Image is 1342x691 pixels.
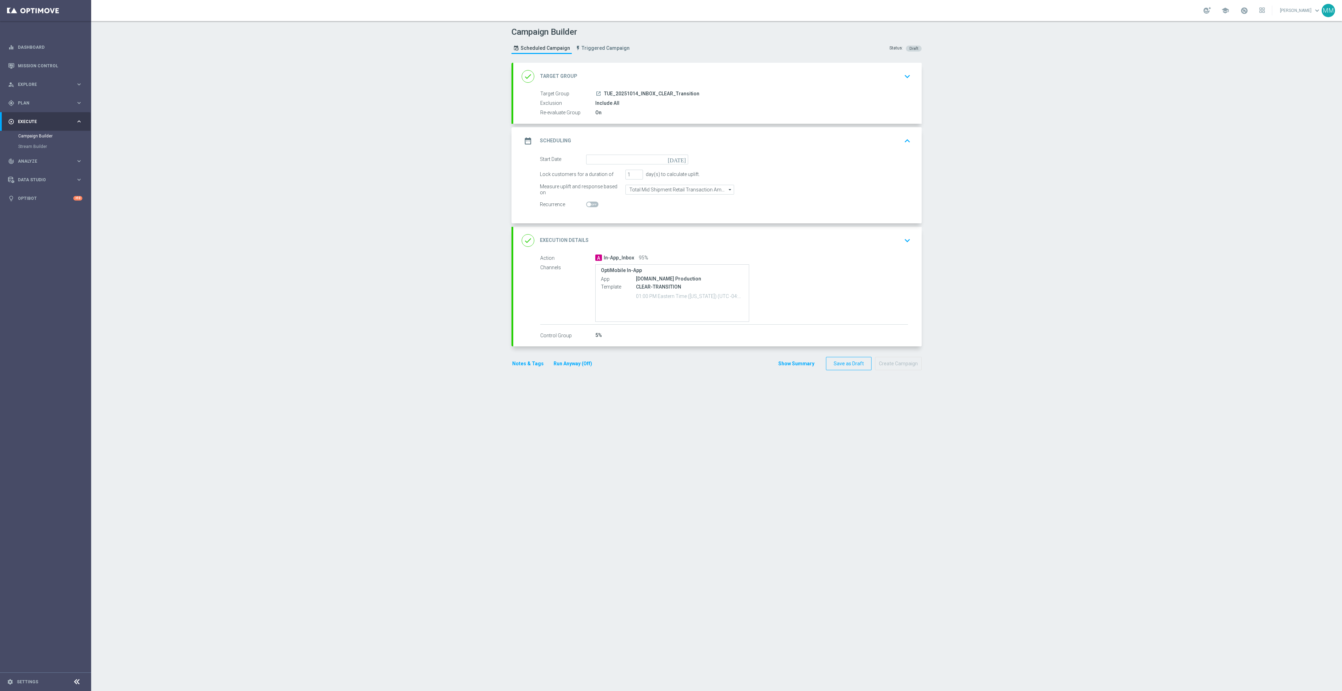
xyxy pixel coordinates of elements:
label: OptiMobile In-App [601,267,744,273]
label: Template [601,283,636,290]
i: keyboard_arrow_right [76,158,82,164]
div: Explore [8,81,76,88]
span: 95% [639,255,648,261]
div: Include All [595,100,908,107]
span: Data Studio [18,178,76,182]
button: Notes & Tags [511,359,544,368]
label: Re-evaluate Group [540,110,595,116]
a: Scheduled Campaign [511,42,572,54]
label: Channels [540,264,595,271]
div: Optibot [8,189,82,208]
button: Show Summary [778,360,815,368]
div: Data Studio [8,177,76,183]
button: Create Campaign [875,357,922,371]
i: done [522,234,534,247]
div: done Execution Details keyboard_arrow_down [522,234,913,247]
a: Optibot [18,189,73,208]
i: launch [596,91,601,96]
i: keyboard_arrow_right [76,118,82,125]
button: lightbulb Optibot +10 [8,196,83,201]
button: keyboard_arrow_down [901,234,913,247]
h2: Target Group [540,73,577,80]
span: Plan [18,101,76,105]
a: Stream Builder [18,144,73,149]
h1: Campaign Builder [511,27,633,37]
div: Measure uplift and response based on [540,185,622,195]
button: keyboard_arrow_up [901,134,913,148]
div: Stream Builder [18,141,90,152]
i: keyboard_arrow_down [902,71,913,82]
div: Recurrence [540,200,586,210]
i: play_circle_outline [8,118,14,125]
label: Control Group [540,332,595,339]
i: settings [7,679,13,685]
colored-tag: Draft [906,45,922,51]
div: Analyze [8,158,76,164]
i: done [522,70,534,83]
i: arrow_drop_down [727,185,734,194]
i: track_changes [8,158,14,164]
button: Save as Draft [826,357,872,371]
div: Execute [8,118,76,125]
span: Scheduled Campaign [521,45,570,51]
input: Total Mid Shipment Retail Transaction Amount [625,185,734,195]
button: gps_fixed Plan keyboard_arrow_right [8,100,83,106]
label: App [601,276,636,282]
div: 5% [595,332,908,339]
button: Data Studio keyboard_arrow_right [8,177,83,183]
a: Settings [17,680,38,684]
span: Draft [909,46,918,51]
i: lightbulb [8,195,14,202]
span: Explore [18,82,76,87]
i: keyboard_arrow_right [76,100,82,106]
h2: Execution Details [540,237,589,244]
i: keyboard_arrow_right [76,81,82,88]
button: person_search Explore keyboard_arrow_right [8,82,83,87]
a: Dashboard [18,38,82,56]
div: Mission Control [8,56,82,75]
div: Dashboard [8,38,82,56]
span: Analyze [18,159,76,163]
p: 01:00 PM Eastern Time ([US_STATE]) (UTC -04:00) [636,292,744,299]
span: Triggered Campaign [582,45,630,51]
div: Start Date [540,155,586,164]
a: [PERSON_NAME]keyboard_arrow_down [1279,5,1322,16]
label: Target Group [540,91,595,97]
div: Lock customers for a duration of [540,170,622,179]
a: Mission Control [18,56,82,75]
span: In-App_Inbox [604,255,634,261]
span: keyboard_arrow_down [1313,7,1321,14]
div: Plan [8,100,76,106]
div: Campaign Builder [18,131,90,141]
button: equalizer Dashboard [8,45,83,50]
i: [DATE] [668,155,689,162]
i: keyboard_arrow_up [902,136,913,146]
div: day(s) to calculate uplift. [643,171,700,177]
span: A [595,255,602,261]
div: [DOMAIN_NAME] Production [636,275,744,282]
div: Status: [889,45,903,52]
i: gps_fixed [8,100,14,106]
a: Triggered Campaign [574,42,631,54]
div: On [595,109,908,116]
div: date_range Scheduling keyboard_arrow_up [522,134,913,148]
button: Run Anyway (Off) [553,359,593,368]
a: Campaign Builder [18,133,73,139]
label: Action [540,255,595,261]
h2: Scheduling [540,137,571,144]
i: equalizer [8,44,14,50]
i: keyboard_arrow_down [902,235,913,246]
div: track_changes Analyze keyboard_arrow_right [8,158,83,164]
button: Mission Control [8,63,83,69]
button: play_circle_outline Execute keyboard_arrow_right [8,119,83,124]
button: keyboard_arrow_down [901,70,913,83]
i: date_range [522,135,534,147]
span: school [1221,7,1229,14]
